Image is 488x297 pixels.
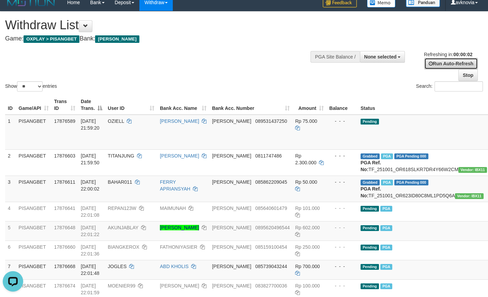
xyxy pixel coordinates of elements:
td: PISANGBET [16,115,51,150]
span: [DATE] 21:59:50 [81,153,100,165]
div: - - - [329,118,355,125]
span: 17876589 [54,118,75,124]
select: Showentries [17,81,43,92]
a: Stop [458,69,478,81]
span: Marked by avknovia [380,264,392,270]
th: User ID: activate to sort column ascending [105,95,157,115]
span: BIANGKEROX [108,244,139,250]
div: - - - [329,179,355,185]
span: Rp 50.000 [295,179,317,185]
span: [PERSON_NAME] [212,225,251,230]
div: - - - [329,244,355,250]
span: [DATE] 22:00:02 [81,179,100,192]
span: [PERSON_NAME] [212,153,251,159]
span: REPAN123W [108,205,136,211]
td: PISANGBET [16,176,51,202]
span: None selected [364,54,397,60]
label: Show entries [5,81,57,92]
span: [DATE] 22:01:22 [81,225,100,237]
span: 17876603 [54,153,75,159]
span: AKUNJABLAY [108,225,138,230]
span: Rp 602.000 [295,225,320,230]
span: Pending [361,283,379,289]
th: ID [5,95,16,115]
span: [DATE] 22:01:59 [81,283,100,295]
span: 17876641 [54,205,75,211]
span: MOENIER99 [108,283,135,288]
span: PGA Pending [394,180,428,185]
span: PGA Pending [394,153,428,159]
span: [PERSON_NAME] [212,244,251,250]
a: [PERSON_NAME] [160,225,199,230]
span: OZIELL [108,118,124,124]
a: [PERSON_NAME] [160,283,199,288]
th: Balance [326,95,358,115]
span: Grabbed [361,180,380,185]
span: Pending [361,225,379,231]
td: PISANGBET [16,149,51,176]
span: BAHAR011 [108,179,132,185]
a: Run Auto-Refresh [424,58,478,69]
div: - - - [329,205,355,212]
td: 4 [5,202,16,221]
span: [PERSON_NAME] [212,283,251,288]
span: [PERSON_NAME] [95,35,139,43]
th: Trans ID: activate to sort column ascending [51,95,78,115]
span: Pending [361,264,379,270]
span: Pending [361,206,379,212]
div: PGA Site Balance / [310,51,360,63]
th: Game/API: activate to sort column ascending [16,95,51,115]
span: [DATE] 22:01:08 [81,205,100,218]
button: None selected [360,51,405,63]
span: [PERSON_NAME] [212,179,251,185]
button: Open LiveChat chat widget [3,3,23,23]
span: Refreshing in: [424,52,472,57]
td: PISANGBET [16,241,51,260]
span: Copy 083827700036 to clipboard [255,283,287,288]
div: - - - [329,224,355,231]
span: Rp 101.000 [295,205,320,211]
th: Bank Acc. Number: activate to sort column ascending [209,95,292,115]
span: 17876660 [54,244,75,250]
div: - - - [329,263,355,270]
span: Marked by avknovia [381,180,393,185]
span: Marked by avknovia [380,206,392,212]
span: Marked by avknovia [380,225,392,231]
span: OXPLAY > PISANGBET [24,35,79,43]
span: [PERSON_NAME] [212,205,251,211]
th: Date Trans.: activate to sort column descending [78,95,105,115]
b: PGA Ref. No: [361,160,381,172]
a: ABD KHOLIS [160,264,188,269]
span: [PERSON_NAME] [212,264,251,269]
div: - - - [329,282,355,289]
span: [DATE] 22:01:36 [81,244,100,257]
h1: Withdraw List [5,18,319,32]
span: Copy 0811747486 to clipboard [255,153,282,159]
a: [PERSON_NAME] [160,118,199,124]
span: Copy 0895620496544 to clipboard [255,225,290,230]
th: Amount: activate to sort column ascending [292,95,326,115]
span: 17876611 [54,179,75,185]
span: Marked by avknovia [380,245,392,250]
td: PISANGBET [16,221,51,241]
td: PISANGBET [16,202,51,221]
td: 6 [5,241,16,260]
span: Copy 085862209045 to clipboard [255,179,287,185]
b: PGA Ref. No: [361,186,381,198]
span: Copy 089531437250 to clipboard [255,118,287,124]
span: Rp 75.000 [295,118,317,124]
span: Marked by avknovia [380,283,392,289]
span: [DATE] 21:59:20 [81,118,100,131]
span: TITANJUNG [108,153,134,159]
span: Marked by avknovia [381,153,393,159]
span: Vendor URL: https://order6.1velocity.biz [455,193,484,199]
th: Bank Acc. Name: activate to sort column ascending [157,95,209,115]
input: Search: [434,81,483,92]
span: Pending [361,119,379,125]
span: 17876668 [54,264,75,269]
span: Copy 085159100454 to clipboard [255,244,287,250]
td: 1 [5,115,16,150]
span: Copy 085640601479 to clipboard [255,205,287,211]
a: MAIMUNAH [160,205,186,211]
a: FERRY APRIANSYAH [160,179,190,192]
